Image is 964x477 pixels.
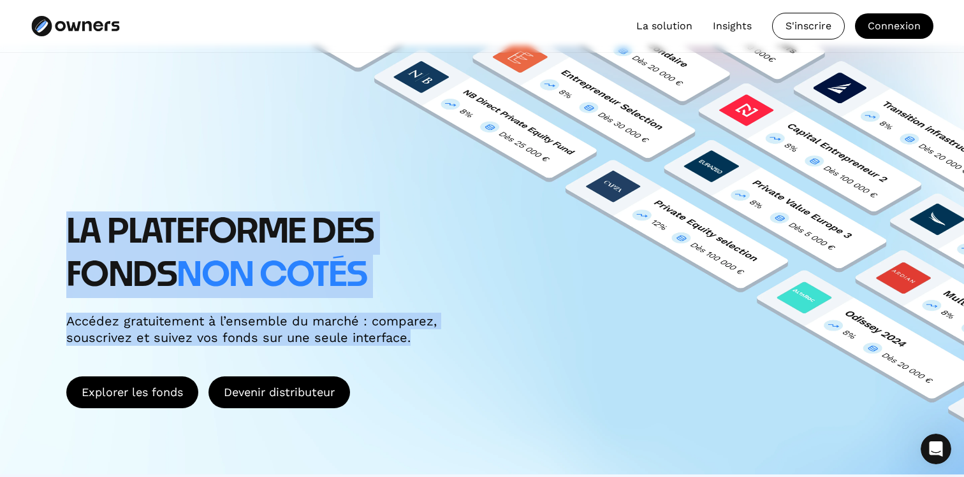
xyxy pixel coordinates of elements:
[177,259,367,292] span: non cotés
[66,211,500,297] h1: LA PLATEFORME DES FONDS
[208,376,350,408] a: ⁠Devenir distributeur
[773,13,844,39] div: S'inscrire
[713,18,752,34] a: Insights
[855,13,933,39] a: Connexion
[921,434,951,464] iframe: Intercom live chat
[66,313,449,346] div: Accédez gratuitement à l’ensemble du marché : comparez, souscrivez et suivez vos fonds sur une se...
[636,18,692,34] a: La solution
[772,13,845,39] a: S'inscrire
[66,376,198,408] a: Explorer les fonds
